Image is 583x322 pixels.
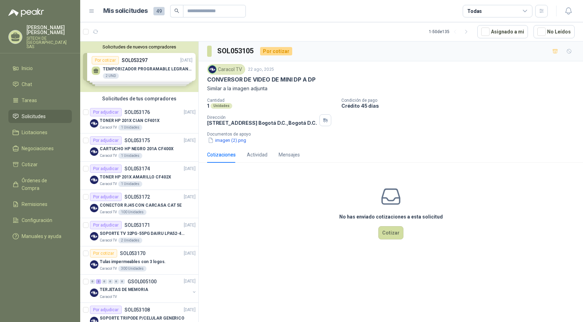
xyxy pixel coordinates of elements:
a: Chat [8,78,72,91]
p: [DATE] [184,137,196,144]
p: [DATE] [184,222,196,229]
p: Crédito 45 días [341,103,580,109]
a: Solicitudes [8,110,72,123]
p: SOL053176 [124,110,150,115]
div: 0 [102,279,107,284]
img: Company Logo [90,204,98,212]
div: 2 Unidades [118,238,142,243]
div: 0 [120,279,125,284]
div: Cotizaciones [207,151,236,159]
a: Licitaciones [8,126,72,139]
p: SOL053174 [124,166,150,171]
a: Configuración [8,214,72,227]
span: search [174,8,179,13]
div: 300 Unidades [118,266,146,271]
button: Asignado a mi [477,25,528,38]
p: [DATE] [184,250,196,257]
p: [DATE] [184,166,196,172]
p: SOPORTE TRIPODE P/CELULAR GENERICO [100,315,184,322]
p: [DATE] [184,194,196,200]
a: Manuales y ayuda [8,230,72,243]
img: Company Logo [90,147,98,156]
div: Todas [467,7,482,15]
p: CONECTOR RJ45 CON CARCASA CAT 5E [100,202,182,209]
p: Caracol TV [100,294,117,300]
a: Remisiones [8,198,72,211]
p: Caracol TV [100,266,117,271]
div: Por adjudicar [90,136,122,145]
div: Solicitudes de tus compradores [80,92,198,105]
p: Caracol TV [100,125,117,130]
p: Caracol TV [100,209,117,215]
div: Unidades [211,103,232,109]
a: Por adjudicarSOL053176[DATE] Company LogoTONER HP 201X CIAN CF401XCaracol TV1 Unidades [80,105,198,133]
a: Tareas [8,94,72,107]
span: 49 [153,7,165,15]
a: Inicio [8,62,72,75]
p: SOL053175 [124,138,150,143]
span: Configuración [22,216,52,224]
img: Logo peakr [8,8,44,17]
div: 0 [108,279,113,284]
p: Caracol TV [100,181,117,187]
h3: SOL053105 [217,46,255,56]
p: TERJETAS DE MEMORIA [100,287,148,293]
p: Similar a la imagen adjunta [207,85,575,92]
img: Company Logo [90,119,98,128]
p: [STREET_ADDRESS] Bogotá D.C. , Bogotá D.C. [207,120,317,126]
div: Mensajes [279,151,300,159]
a: Por adjudicarSOL053174[DATE] Company LogoTONER HP 201X AMARILLO CF402XCaracol TV1 Unidades [80,162,198,190]
a: Por adjudicarSOL053175[DATE] Company LogoCARTUCHO HP NEGRO 201A CF400XCaracol TV1 Unidades [80,133,198,162]
div: Por adjudicar [90,164,122,173]
div: 1 Unidades [118,181,142,187]
img: Company Logo [90,232,98,240]
div: Por adjudicar [90,306,122,314]
p: [DATE] [184,278,196,285]
p: Cantidad [207,98,336,103]
div: Por adjudicar [90,221,122,229]
div: Por adjudicar [90,193,122,201]
span: Chat [22,80,32,88]
div: 1 - 50 de 135 [429,26,472,37]
p: Caracol TV [100,238,117,243]
span: Inicio [22,64,33,72]
p: SITECH DE [GEOGRAPHIC_DATA] SAS [26,36,72,49]
h3: No has enviado cotizaciones a esta solicitud [339,213,443,221]
span: Licitaciones [22,129,47,136]
p: SOL053172 [124,194,150,199]
button: imagen (2).png [207,137,247,144]
div: 1 Unidades [118,125,142,130]
h1: Mis solicitudes [103,6,148,16]
span: Órdenes de Compra [22,177,65,192]
p: CONVERSOR DE VIDEO DE MINI DP A DP [207,76,316,83]
div: 100 Unidades [118,209,146,215]
p: Condición de pago [341,98,580,103]
div: 1 Unidades [118,153,142,159]
p: 22 ago, 2025 [248,66,274,73]
p: [DATE] [184,307,196,313]
p: SOL053108 [124,307,150,312]
p: SOL053171 [124,223,150,228]
span: Manuales y ayuda [22,232,61,240]
div: Por adjudicar [90,108,122,116]
div: Por cotizar [260,47,292,55]
p: [PERSON_NAME] [PERSON_NAME] [26,25,72,35]
span: Negociaciones [22,145,54,152]
p: [DATE] [184,109,196,116]
a: Por adjudicarSOL053172[DATE] Company LogoCONECTOR RJ45 CON CARCASA CAT 5ECaracol TV100 Unidades [80,190,198,218]
p: TONER HP 201X CIAN CF401X [100,117,160,124]
span: Cotizar [22,161,38,168]
div: Solicitudes de nuevos compradoresPor cotizarSOL053297[DATE] TEMPORIZADOR PROGRAMABLE LEGRAN/TAP-D... [80,41,198,92]
a: 0 2 0 0 0 0 GSOL005100[DATE] Company LogoTERJETAS DE MEMORIACaracol TV [90,277,197,300]
button: Cotizar [378,226,403,239]
button: No Leídos [533,25,575,38]
p: GSOL005100 [128,279,157,284]
a: Negociaciones [8,142,72,155]
div: Caracol TV [207,64,245,75]
div: 0 [114,279,119,284]
p: Documentos de apoyo [207,132,580,137]
div: Por cotizar [90,249,117,258]
p: CARTUCHO HP NEGRO 201A CF400X [100,146,174,152]
a: Por adjudicarSOL053171[DATE] Company LogoSOPORTE TV 32PG-55PG DAIRU LPA52-446KIT2Caracol TV2 Unid... [80,218,198,246]
button: Solicitudes de nuevos compradores [83,44,196,49]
